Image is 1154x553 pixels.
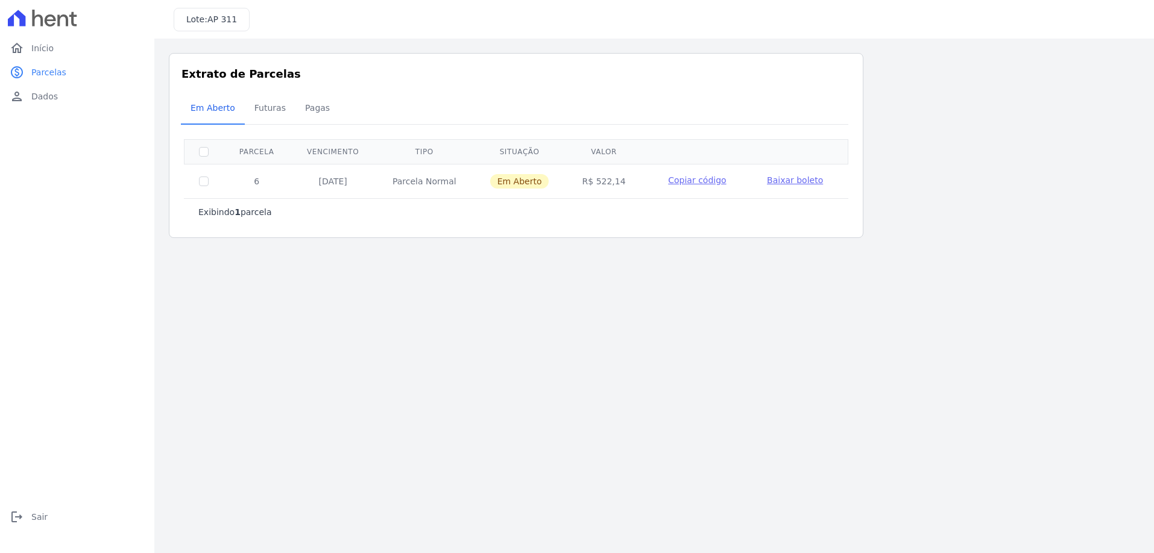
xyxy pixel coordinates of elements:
[186,13,237,26] h3: Lote:
[207,14,237,24] span: AP 311
[247,96,293,120] span: Futuras
[5,84,150,108] a: personDados
[290,164,376,198] td: [DATE]
[10,41,24,55] i: home
[298,96,337,120] span: Pagas
[566,164,642,198] td: R$ 522,14
[31,90,58,102] span: Dados
[235,207,241,217] b: 1
[5,36,150,60] a: homeInício
[31,511,48,523] span: Sair
[10,510,24,524] i: logout
[657,174,738,186] button: Copiar código
[181,66,851,82] h3: Extrato de Parcelas
[5,505,150,529] a: logoutSair
[473,139,566,164] th: Situação
[10,65,24,80] i: paid
[183,96,242,120] span: Em Aberto
[245,93,295,125] a: Futuras
[668,175,726,185] span: Copiar código
[295,93,339,125] a: Pagas
[767,175,823,185] span: Baixar boleto
[198,206,272,218] p: Exibindo parcela
[490,174,549,189] span: Em Aberto
[290,139,376,164] th: Vencimento
[566,139,642,164] th: Valor
[767,174,823,186] a: Baixar boleto
[376,139,473,164] th: Tipo
[223,139,290,164] th: Parcela
[10,89,24,104] i: person
[5,60,150,84] a: paidParcelas
[31,42,54,54] span: Início
[223,164,290,198] td: 6
[376,164,473,198] td: Parcela Normal
[181,93,245,125] a: Em Aberto
[31,66,66,78] span: Parcelas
